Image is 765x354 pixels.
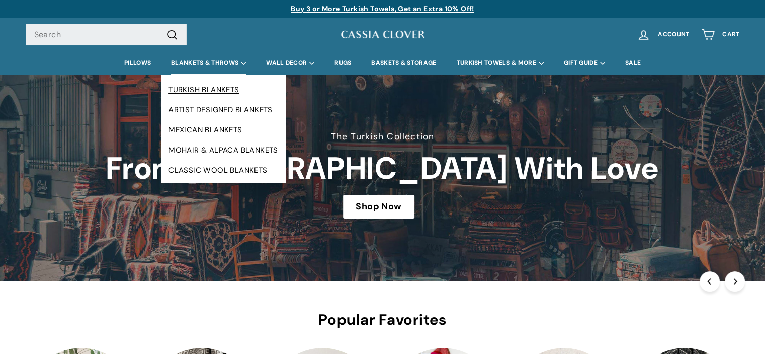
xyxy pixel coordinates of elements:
summary: BLANKETS & THROWS [161,52,256,75]
h2: Popular Favorites [26,312,740,328]
span: Account [658,31,689,38]
span: Cart [722,31,739,38]
a: Account [631,20,695,49]
a: Buy 3 or More Turkish Towels, Get an Extra 10% Off! [291,4,474,13]
a: PILLOWS [114,52,161,75]
a: MOHAIR & ALPACA BLANKETS [161,140,286,160]
div: Primary [6,52,760,75]
a: MEXICAN BLANKETS [161,120,286,140]
summary: WALL DECOR [256,52,324,75]
a: ARTIST DESIGNED BLANKETS [161,100,286,120]
a: CLASSIC WOOL BLANKETS [161,160,286,180]
a: RUGS [324,52,361,75]
summary: GIFT GUIDE [554,52,615,75]
button: Next [725,271,745,292]
a: BASKETS & STORAGE [361,52,446,75]
input: Search [26,24,187,46]
button: Previous [700,271,720,292]
a: SALE [615,52,651,75]
a: Cart [695,20,745,49]
a: TURKISH BLANKETS [161,80,286,100]
summary: TURKISH TOWELS & MORE [447,52,554,75]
